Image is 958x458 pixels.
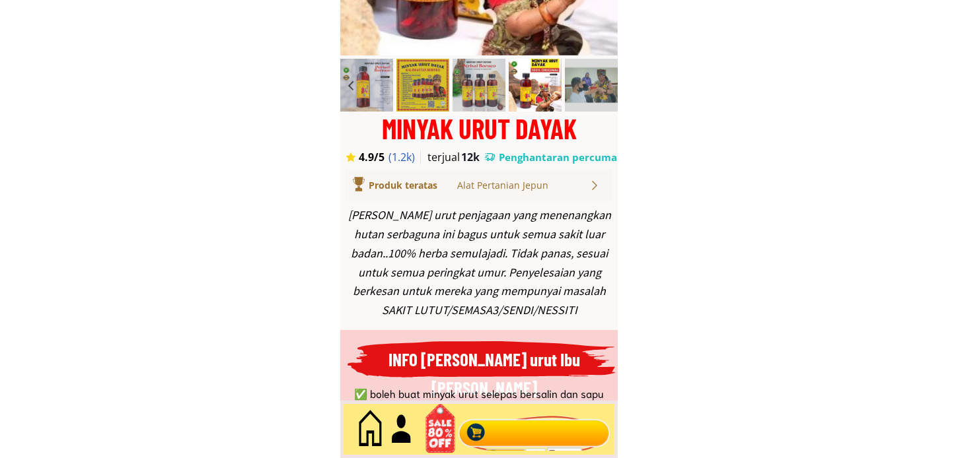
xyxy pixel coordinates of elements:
h3: Penghantaran percuma [499,150,618,164]
h3: 12k [461,150,484,164]
h3: 4.9/5 [359,150,396,164]
h3: (1.2k) [388,150,422,164]
div: Produk teratas [369,178,475,193]
div: MINYAK URUT DAYAK [340,115,618,142]
h3: INFO [PERSON_NAME] urut Ibu [PERSON_NAME] [379,345,589,402]
div: [PERSON_NAME] urut penjagaan yang menenangkan hutan serbaguna ini bagus untuk semua sakit luar ba... [348,206,612,320]
h3: terjual [427,150,472,164]
li: ✅ boleh buat minyak urut selepas bersalin dan sapu pada baby [344,385,618,418]
div: Alat Pertanian Jepun [457,178,589,193]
